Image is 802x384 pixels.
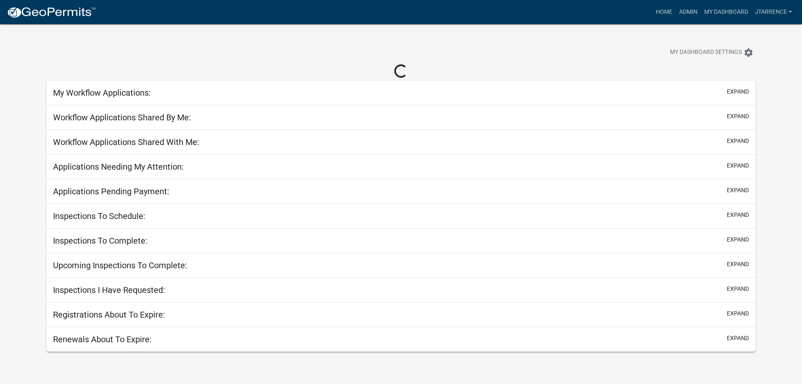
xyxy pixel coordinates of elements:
button: expand [727,186,749,195]
h5: My Workflow Applications: [53,88,151,98]
button: expand [727,161,749,170]
button: expand [727,334,749,343]
h5: Inspections I Have Requested: [53,285,165,295]
h5: Registrations About To Expire: [53,310,165,320]
a: jtarrence [751,4,795,20]
h5: Workflow Applications Shared With Me: [53,137,199,147]
button: expand [727,285,749,293]
h5: Upcoming Inspections To Complete: [53,260,187,270]
button: expand [727,112,749,121]
button: expand [727,87,749,96]
h5: Applications Needing My Attention: [53,162,184,172]
a: Admin [676,4,701,20]
h5: Inspections To Schedule: [53,211,145,221]
span: My Dashboard Settings [670,48,742,58]
button: My Dashboard Settingssettings [663,44,760,61]
a: Home [652,4,676,20]
button: expand [727,260,749,269]
h5: Workflow Applications Shared By Me: [53,112,191,122]
i: settings [744,48,754,58]
button: expand [727,309,749,318]
a: My Dashboard [701,4,751,20]
h5: Renewals About To Expire: [53,334,152,344]
h5: Inspections To Complete: [53,236,147,246]
button: expand [727,235,749,244]
h5: Applications Pending Payment: [53,186,169,196]
button: expand [727,137,749,145]
button: expand [727,211,749,219]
